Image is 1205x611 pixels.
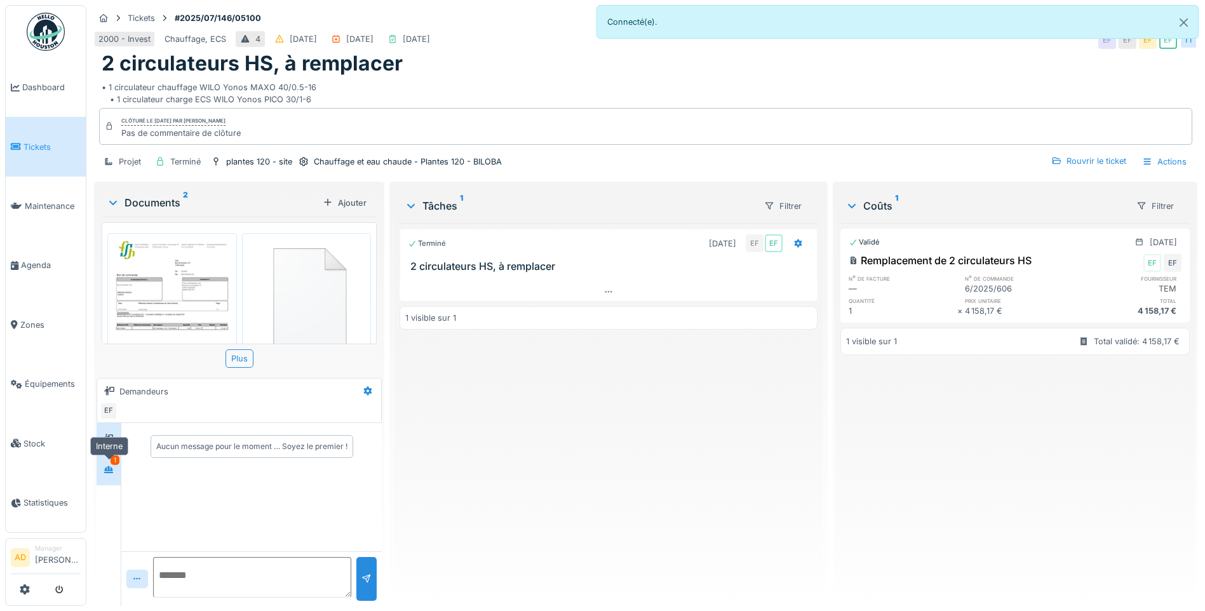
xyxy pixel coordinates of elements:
h3: 2 circulateurs HS, à remplacer [410,260,812,272]
h1: 2 circulateurs HS, à remplacer [102,51,403,76]
h6: quantité [849,297,957,305]
a: Agenda [6,236,86,295]
div: TEM [1074,283,1181,295]
div: Total validé: 4 158,17 € [1094,335,1180,347]
a: Équipements [6,354,86,413]
div: Filtrer [1131,197,1180,215]
div: 1 visible sur 1 [846,335,897,347]
span: Agenda [21,259,81,271]
span: Équipements [25,378,81,390]
h6: prix unitaire [965,297,1073,305]
div: EF [1164,254,1181,272]
strong: #2025/07/146/05100 [170,12,266,24]
div: 2000 - Invest [98,33,151,45]
li: [PERSON_NAME] [35,544,81,571]
div: 1 [849,305,957,317]
div: TT [1180,31,1197,49]
div: Validé [849,237,880,248]
div: Filtrer [758,197,807,215]
div: plantes 120 - site [226,156,292,168]
div: EF [1159,31,1177,49]
h6: n° de facture [849,274,957,283]
div: Terminé [170,156,201,168]
div: Connecté(e). [596,5,1199,39]
div: EF [1119,31,1136,49]
div: 1 [111,455,119,465]
span: Statistiques [24,497,81,509]
div: Coûts [845,198,1126,213]
div: Chauffage, ECS [165,33,226,45]
div: Tickets [128,12,155,24]
div: 4 158,17 € [965,305,1073,317]
div: Manager [35,544,81,553]
div: Projet [119,156,141,168]
a: Maintenance [6,177,86,236]
div: Interne [90,437,128,455]
span: Stock [24,438,81,450]
div: Clôturé le [DATE] par [PERSON_NAME] [121,117,226,126]
span: Maintenance [25,200,81,212]
div: Demandeurs [119,386,168,398]
div: 4 158,17 € [1074,305,1181,317]
div: [DATE] [403,33,430,45]
h6: n° de commande [965,274,1073,283]
span: Tickets [24,141,81,153]
div: [DATE] [709,238,736,250]
a: Zones [6,295,86,354]
div: [DATE] [1150,236,1177,248]
span: Zones [20,319,81,331]
div: Aucun message pour le moment … Soyez le premier ! [156,441,347,452]
div: [DATE] [290,33,317,45]
div: EF [1098,31,1116,49]
sup: 1 [895,198,898,213]
div: Rouvrir le ticket [1046,152,1131,170]
div: 6/2025/606 [965,283,1073,295]
div: EF [765,234,783,252]
div: Documents [107,195,318,210]
div: Chauffage et eau chaude - Plantes 120 - BILOBA [314,156,502,168]
a: Dashboard [6,58,86,117]
div: EF [746,234,764,252]
sup: 1 [460,198,463,213]
div: Terminé [408,238,446,249]
a: Tickets [6,117,86,176]
div: Ajouter [318,194,372,211]
div: EF [1143,254,1161,272]
img: 84750757-fdcc6f00-afbb-11ea-908a-1074b026b06b.png [245,236,368,354]
h6: total [1074,297,1181,305]
div: × [957,305,966,317]
div: EF [1139,31,1157,49]
div: Tâches [405,198,753,213]
li: AD [11,548,30,567]
div: 4 [255,33,260,45]
div: — [849,283,957,295]
img: Badge_color-CXgf-gQk.svg [27,13,65,51]
sup: 2 [183,195,188,210]
div: • 1 circulateur chauffage WILO Yonos MAXO 40/0.5-16 • 1 circulateur charge ECS WILO Yonos PICO 30... [102,76,1190,105]
h6: fournisseur [1074,274,1181,283]
span: Dashboard [22,81,81,93]
div: [DATE] [346,33,374,45]
div: Actions [1136,152,1192,171]
div: Remplacement de 2 circulateurs HS [849,253,1032,268]
button: Close [1169,6,1198,39]
div: EF [100,402,118,420]
div: 1 visible sur 1 [405,312,456,324]
div: Pas de commentaire de clôture [121,127,241,139]
a: AD Manager[PERSON_NAME] [11,544,81,574]
img: rj63q6m4kvq03uzuje2fe4n6dxff [111,236,234,410]
div: Plus [226,349,253,368]
a: Stock [6,413,86,473]
a: Statistiques [6,473,86,532]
